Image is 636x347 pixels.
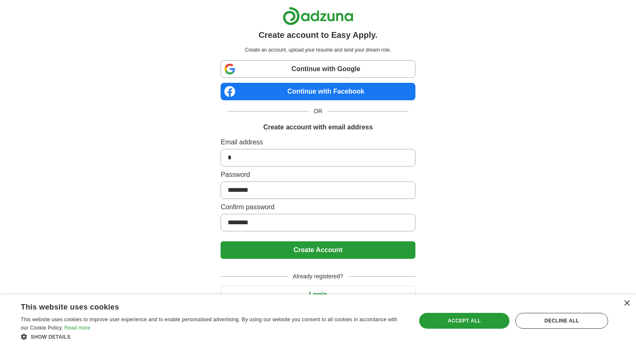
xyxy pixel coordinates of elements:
h1: Create account to Easy Apply. [258,29,378,41]
div: Decline all [515,313,608,329]
h1: Create account with email address [263,122,373,132]
span: This website uses cookies to improve user experience and to enable personalised advertising. By u... [21,317,397,331]
label: Password [221,170,415,180]
label: Email address [221,137,415,147]
div: Accept all [419,313,509,329]
img: Adzuna logo [283,7,353,25]
a: Read more, opens a new window [65,325,90,331]
button: Login [221,286,415,303]
a: Continue with Facebook [221,83,415,100]
div: Show details [21,332,405,341]
a: Continue with Google [221,60,415,78]
p: Create an account, upload your resume and land your dream role. [222,46,413,54]
span: Show details [31,334,71,340]
div: Close [624,300,630,307]
span: Already registered? [288,272,348,281]
span: OR [309,107,328,116]
label: Confirm password [221,202,415,212]
a: Login [221,291,415,298]
div: This website uses cookies [21,300,384,312]
button: Create Account [221,241,415,259]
